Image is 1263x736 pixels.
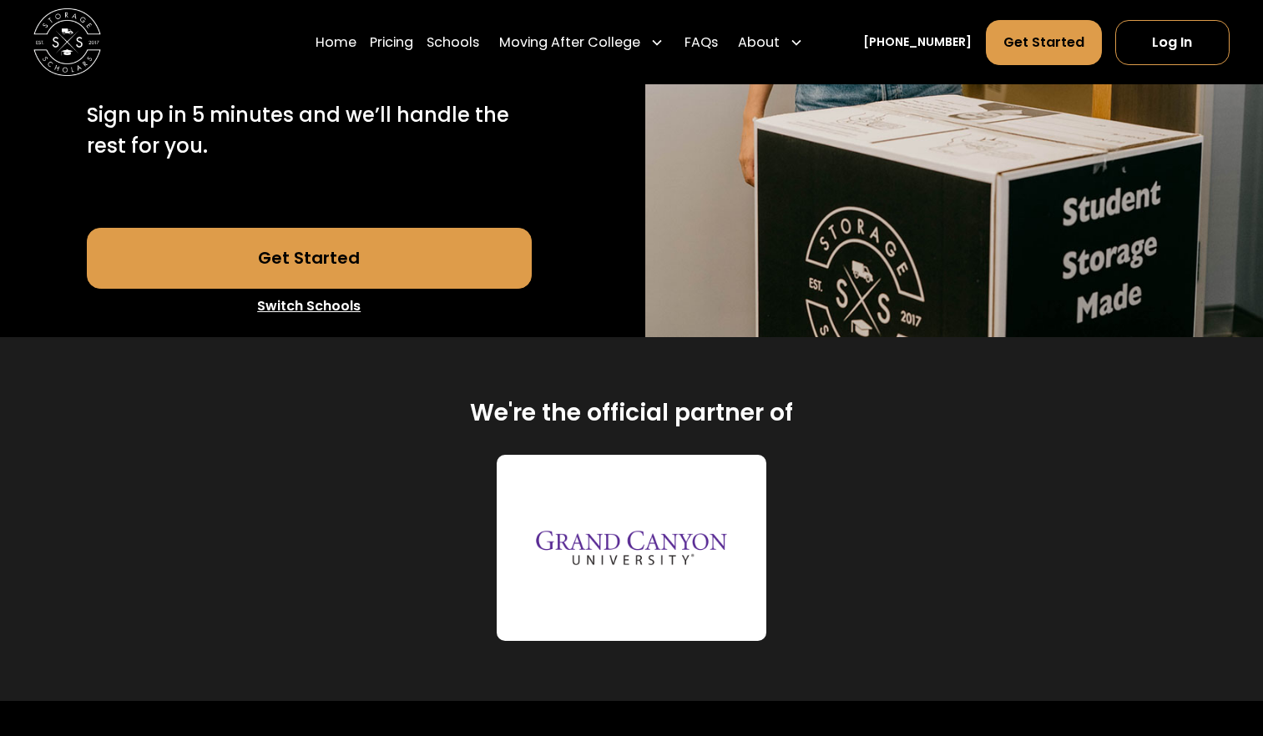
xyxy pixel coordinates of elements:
[87,289,532,324] a: Switch Schools
[738,32,780,52] div: About
[470,397,793,428] h2: We're the official partner of
[685,18,718,65] a: FAQs
[986,19,1102,64] a: Get Started
[87,228,532,288] a: Get Started
[316,18,356,65] a: Home
[731,18,810,65] div: About
[493,18,670,65] div: Moving After College
[427,18,479,65] a: Schools
[33,8,101,76] img: Storage Scholars main logo
[863,33,972,51] a: [PHONE_NUMBER]
[499,32,640,52] div: Moving After College
[87,100,532,160] p: Sign up in 5 minutes and we’ll handle the rest for you.
[370,18,413,65] a: Pricing
[1115,19,1230,64] a: Log In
